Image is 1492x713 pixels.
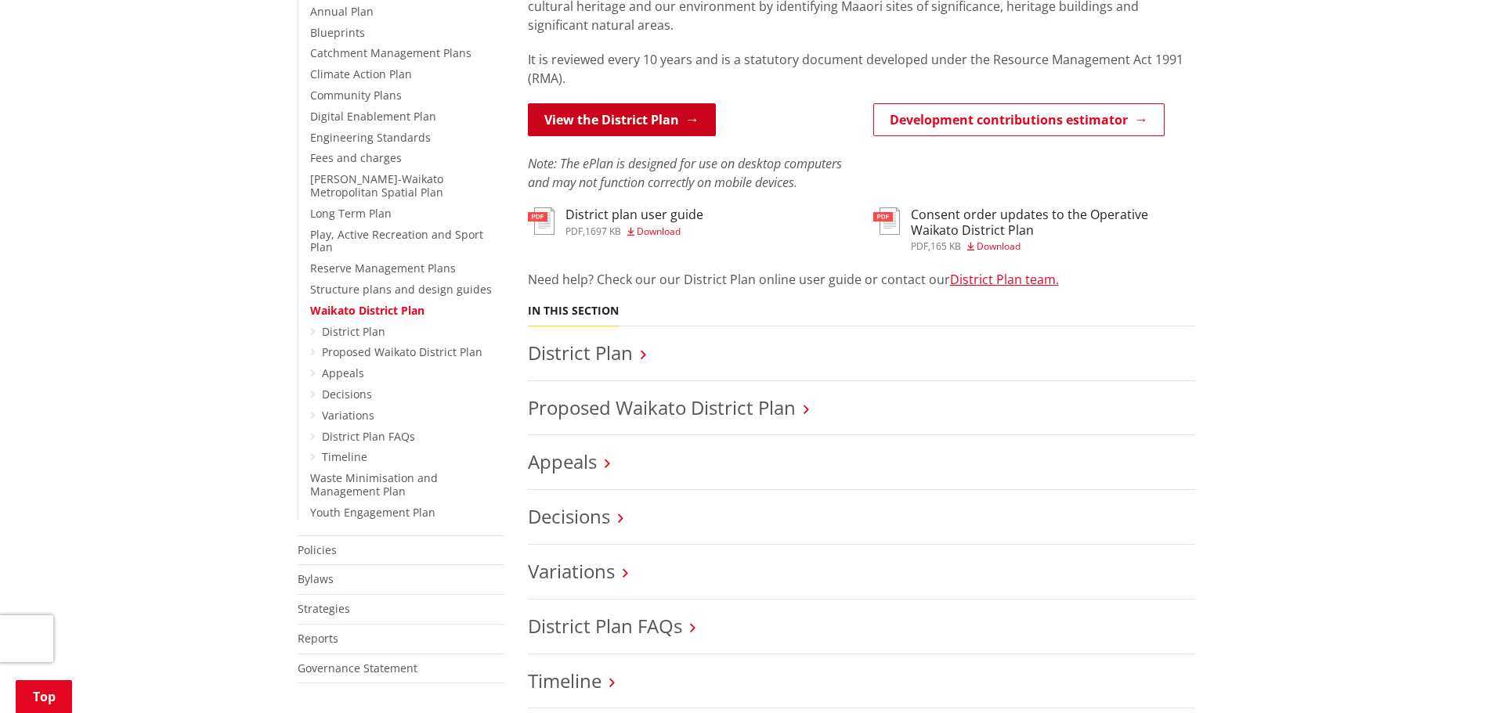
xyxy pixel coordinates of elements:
img: document-pdf.svg [528,207,555,235]
a: Long Term Plan [310,206,392,221]
a: Bylaws [298,571,334,586]
a: District Plan FAQs [528,613,682,639]
a: Climate Action Plan [310,67,412,81]
div: , [911,242,1195,251]
a: Structure plans and design guides [310,282,492,297]
a: Top [16,680,72,713]
a: Policies [298,542,337,557]
a: Decisions [322,387,372,402]
a: District Plan team. [950,271,1059,288]
a: Engineering Standards [310,130,431,145]
a: Variations [322,408,374,423]
a: Strategies [298,601,350,616]
a: Annual Plan [310,4,374,19]
a: Decisions [528,503,610,529]
a: Timeline [322,449,367,464]
a: Digital Enablement Plan [310,109,436,124]
iframe: Messenger Launcher [1420,647,1476,704]
span: pdf [911,239,928,253]
a: Development contributions estimator [873,103,1165,136]
a: Blueprints [310,25,365,40]
a: Appeals [322,366,364,380]
p: Need help? Check our our District Plan online user guide or contact our [528,270,1195,289]
p: It is reviewed every 10 years and is a statutory document developed under the Resource Management... [528,50,1195,88]
a: District Plan [528,340,633,366]
span: 1697 KB [585,225,621,238]
a: Appeals [528,448,597,474]
span: pdf [565,225,583,238]
span: Download [637,225,681,238]
a: Reserve Management Plans [310,261,456,275]
a: District plan user guide pdf,1697 KB Download [528,207,703,236]
h5: In this section [528,304,619,318]
a: District Plan [322,324,385,339]
span: 165 KB [930,239,961,253]
img: document-pdf.svg [873,207,900,235]
h3: Consent order updates to the Operative Waikato District Plan [911,207,1195,237]
a: [PERSON_NAME]-Waikato Metropolitan Spatial Plan [310,171,443,200]
a: Youth Engagement Plan [310,505,435,520]
a: Catchment Management Plans [310,45,471,60]
a: Governance Statement [298,661,417,675]
a: Timeline [528,668,601,693]
a: District Plan FAQs [322,429,415,444]
span: Download [977,239,1021,253]
a: Variations [528,558,615,584]
a: Waikato District Plan [310,303,424,318]
em: Note: The ePlan is designed for use on desktop computers and may not function correctly on mobile... [528,155,842,191]
a: Waste Minimisation and Management Plan [310,470,438,499]
a: Reports [298,631,338,646]
a: View the District Plan [528,103,716,136]
div: , [565,227,703,236]
a: Proposed Waikato District Plan [322,344,482,359]
a: Community Plans [310,88,402,103]
a: Consent order updates to the Operative Waikato District Plan pdf,165 KB Download [873,207,1195,250]
a: Proposed Waikato District Plan [528,394,796,420]
a: Fees and charges [310,150,402,165]
h3: District plan user guide [565,207,703,222]
a: Play, Active Recreation and Sport Plan [310,227,483,255]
